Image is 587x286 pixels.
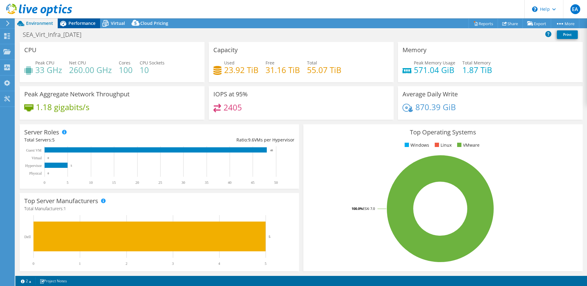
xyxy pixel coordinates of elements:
text: 10 [89,180,93,185]
text: 5 [71,164,72,167]
a: Project Notes [35,277,71,285]
li: VMware [456,142,480,149]
span: EA [570,4,580,14]
span: Cores [119,60,130,66]
tspan: ESXi 7.0 [363,206,375,211]
span: CPU Sockets [140,60,165,66]
h3: Top Server Manufacturers [24,198,98,204]
span: 9.6 [248,137,254,143]
span: Peak CPU [35,60,54,66]
h4: 31.16 TiB [266,67,300,73]
text: 2 [126,261,127,266]
h4: 10 [140,67,165,73]
h4: 1.87 TiB [462,67,492,73]
tspan: 100.0% [352,206,363,211]
span: Cloud Pricing [140,20,168,26]
text: 3 [172,261,174,266]
div: Ratio: VMs per Hypervisor [159,137,294,143]
text: 0 [48,172,49,175]
text: 40 [228,180,231,185]
a: 2 [17,277,36,285]
h3: CPU [24,47,37,53]
h3: Average Daily Write [402,91,458,98]
li: Windows [403,142,429,149]
text: 5 [67,180,68,185]
h1: SEA_Virt_Infra_[DATE] [20,31,91,38]
h4: Total Manufacturers: [24,205,294,212]
a: Print [557,30,578,39]
span: Net CPU [69,60,86,66]
text: 15 [112,180,116,185]
text: 5 [269,235,270,238]
text: 0 [33,261,34,266]
text: 25 [158,180,162,185]
a: Share [498,19,523,28]
span: Free [266,60,274,66]
text: Guest VM [26,148,41,153]
text: 35 [205,180,208,185]
text: 0 [48,157,49,160]
span: Used [224,60,235,66]
span: Environment [26,20,53,26]
svg: \n [532,6,538,12]
span: 5 [52,137,55,143]
h4: 870.39 GiB [415,104,456,110]
a: Export [523,19,551,28]
h3: Capacity [213,47,238,53]
h4: 100 [119,67,133,73]
h4: 1.18 gigabits/s [36,104,89,110]
h4: 55.07 TiB [307,67,341,73]
h3: Memory [402,47,426,53]
h4: 2405 [224,104,242,111]
text: Virtual [32,156,42,160]
h3: Peak Aggregate Network Throughput [24,91,130,98]
h3: Top Operating Systems [308,129,578,136]
h4: 23.92 TiB [224,67,259,73]
span: Total Memory [462,60,491,66]
text: 4 [218,261,220,266]
h4: 571.04 GiB [414,67,455,73]
text: 30 [181,180,185,185]
text: 20 [135,180,139,185]
li: Linux [433,142,452,149]
text: 5 [265,261,266,266]
h3: IOPS at 95% [213,91,248,98]
span: 1 [64,206,66,211]
text: 50 [274,180,278,185]
text: 0 [44,180,45,185]
span: Peak Memory Usage [414,60,455,66]
h4: 33 GHz [35,67,62,73]
text: 48 [270,149,273,152]
span: Performance [68,20,95,26]
text: Physical [29,171,42,176]
text: Hypervisor [25,164,42,168]
text: Dell [24,235,31,239]
a: Reports [468,19,498,28]
span: Virtual [111,20,125,26]
h4: 260.00 GHz [69,67,112,73]
a: More [551,19,579,28]
span: Total [307,60,317,66]
text: 45 [251,180,255,185]
text: 1 [79,261,81,266]
h3: Server Roles [24,129,59,136]
div: Total Servers: [24,137,159,143]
